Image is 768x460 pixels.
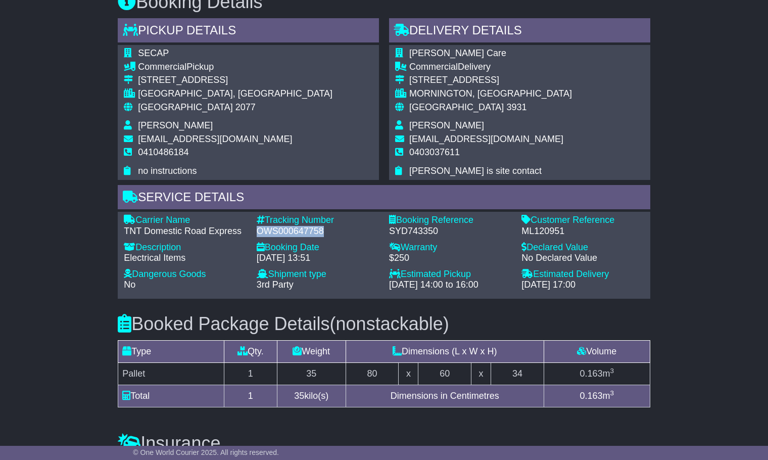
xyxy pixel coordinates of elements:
div: Delivery [409,62,572,73]
sup: 3 [610,367,614,375]
td: Total [118,385,224,407]
div: [DATE] 14:00 to 16:00 [389,280,511,291]
div: MORNINGTON, [GEOGRAPHIC_DATA] [409,88,572,100]
td: Pallet [118,362,224,385]
div: Declared Value [521,242,644,253]
span: [PERSON_NAME] Care [409,48,506,58]
div: Description [124,242,246,253]
span: [GEOGRAPHIC_DATA] [138,102,232,112]
span: [PERSON_NAME] [409,120,484,130]
div: [DATE] 17:00 [521,280,644,291]
div: SYD743350 [389,226,511,237]
span: [PERSON_NAME] is site contact [409,166,542,176]
td: 1 [224,362,277,385]
td: m [544,362,650,385]
td: x [399,362,418,385]
td: 35 [277,362,346,385]
span: 2077 [235,102,256,112]
span: 0403037611 [409,147,460,157]
div: Booking Reference [389,215,511,226]
span: © One World Courier 2025. All rights reserved. [133,448,279,456]
td: x [471,362,491,385]
span: SECAP [138,48,169,58]
div: [STREET_ADDRESS] [409,75,572,86]
td: 1 [224,385,277,407]
div: Pickup [138,62,332,73]
td: 60 [418,362,471,385]
td: Qty. [224,340,277,362]
span: [PERSON_NAME] [138,120,213,130]
div: [DATE] 13:51 [257,253,379,264]
div: $250 [389,253,511,264]
div: Shipment type [257,269,379,280]
td: Volume [544,340,650,362]
td: kilo(s) [277,385,346,407]
span: 3931 [506,102,526,112]
div: Customer Reference [521,215,644,226]
div: TNT Domestic Road Express [124,226,246,237]
div: Estimated Delivery [521,269,644,280]
div: Delivery Details [389,18,650,45]
div: ML120951 [521,226,644,237]
span: No [124,280,135,290]
span: [GEOGRAPHIC_DATA] [409,102,504,112]
td: m [544,385,650,407]
span: 3rd Party [257,280,294,290]
div: Estimated Pickup [389,269,511,280]
div: [STREET_ADDRESS] [138,75,332,86]
span: 0.163 [580,369,602,379]
div: Electrical Items [124,253,246,264]
div: No Declared Value [521,253,644,264]
div: Booking Date [257,242,379,253]
div: Warranty [389,242,511,253]
div: Dangerous Goods [124,269,246,280]
span: Commercial [409,62,458,72]
div: [GEOGRAPHIC_DATA], [GEOGRAPHIC_DATA] [138,88,332,100]
span: 0.163 [580,391,602,401]
span: [EMAIL_ADDRESS][DOMAIN_NAME] [409,134,563,144]
td: Type [118,340,224,362]
span: Commercial [138,62,186,72]
span: no instructions [138,166,197,176]
div: Pickup Details [118,18,379,45]
td: 80 [346,362,399,385]
span: 35 [294,391,304,401]
h3: Insurance [118,433,650,453]
div: Carrier Name [124,215,246,226]
td: Dimensions in Centimetres [346,385,544,407]
td: Dimensions (L x W x H) [346,340,544,362]
span: (nonstackable) [330,313,449,334]
div: OWS000647758 [257,226,379,237]
h3: Booked Package Details [118,314,650,334]
td: Weight [277,340,346,362]
span: 0410486184 [138,147,188,157]
div: Tracking Number [257,215,379,226]
td: 34 [491,362,544,385]
span: [EMAIL_ADDRESS][DOMAIN_NAME] [138,134,292,144]
sup: 3 [610,389,614,397]
div: Service Details [118,185,650,212]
